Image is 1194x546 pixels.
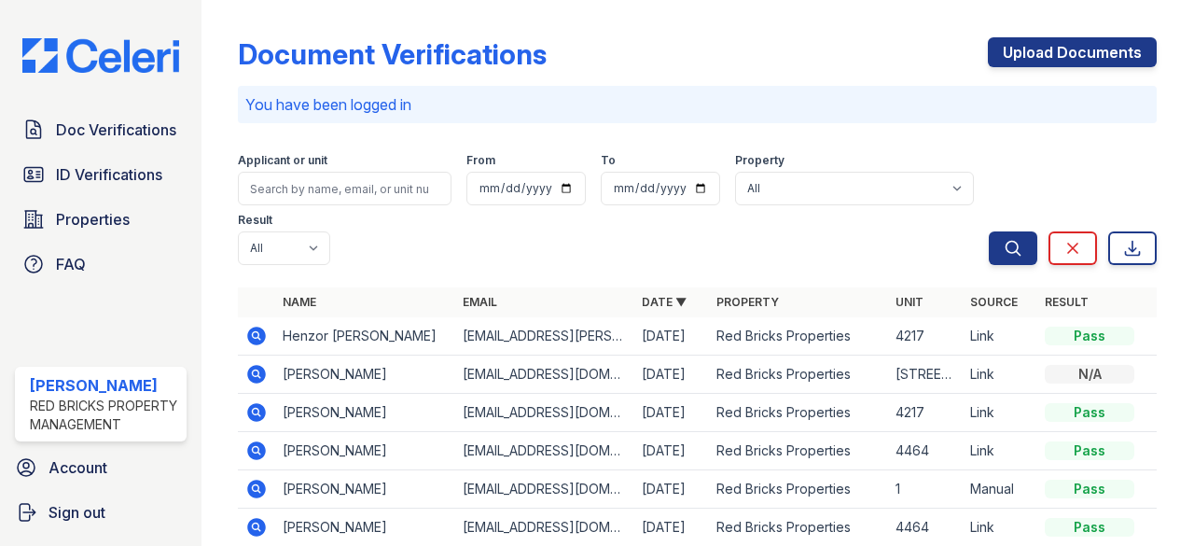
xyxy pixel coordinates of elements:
[709,470,888,509] td: Red Bricks Properties
[56,208,130,231] span: Properties
[888,470,963,509] td: 1
[463,295,497,309] a: Email
[970,295,1018,309] a: Source
[963,317,1037,356] td: Link
[709,394,888,432] td: Red Bricks Properties
[49,456,107,479] span: Account
[709,432,888,470] td: Red Bricks Properties
[275,394,454,432] td: [PERSON_NAME]
[1045,365,1134,384] div: N/A
[634,317,709,356] td: [DATE]
[642,295,687,309] a: Date ▼
[455,470,634,509] td: [EMAIL_ADDRESS][DOMAIN_NAME]
[56,253,86,275] span: FAQ
[275,432,454,470] td: [PERSON_NAME]
[455,317,634,356] td: [EMAIL_ADDRESS][PERSON_NAME][DOMAIN_NAME]
[275,356,454,394] td: [PERSON_NAME]
[716,295,779,309] a: Property
[709,317,888,356] td: Red Bricks Properties
[888,394,963,432] td: 4217
[455,394,634,432] td: [EMAIL_ADDRESS][DOMAIN_NAME]
[245,93,1149,116] p: You have been logged in
[634,470,709,509] td: [DATE]
[735,153,784,168] label: Property
[709,356,888,394] td: Red Bricks Properties
[49,501,105,524] span: Sign out
[238,172,451,205] input: Search by name, email, or unit number
[895,295,923,309] a: Unit
[466,153,495,168] label: From
[275,317,454,356] td: Henzor [PERSON_NAME]
[7,449,194,486] a: Account
[963,432,1037,470] td: Link
[7,38,194,74] img: CE_Logo_Blue-a8612792a0a2168367f1c8372b55b34899dd931a85d93a1a3d3e32e68fde9ad4.png
[634,432,709,470] td: [DATE]
[455,356,634,394] td: [EMAIL_ADDRESS][DOMAIN_NAME]
[634,394,709,432] td: [DATE]
[1045,441,1134,460] div: Pass
[455,432,634,470] td: [EMAIL_ADDRESS][DOMAIN_NAME]
[1045,480,1134,498] div: Pass
[1045,403,1134,422] div: Pass
[963,394,1037,432] td: Link
[15,245,187,283] a: FAQ
[601,153,616,168] label: To
[7,494,194,531] a: Sign out
[238,213,272,228] label: Result
[634,356,709,394] td: [DATE]
[963,470,1037,509] td: Manual
[888,317,963,356] td: 4217
[30,374,179,397] div: [PERSON_NAME]
[1045,295,1089,309] a: Result
[275,470,454,509] td: [PERSON_NAME]
[988,37,1157,67] a: Upload Documents
[238,37,547,71] div: Document Verifications
[1045,327,1134,345] div: Pass
[283,295,316,309] a: Name
[15,201,187,238] a: Properties
[963,356,1037,394] td: Link
[238,153,327,168] label: Applicant or unit
[30,397,179,434] div: Red Bricks Property Management
[1045,518,1134,537] div: Pass
[888,356,963,394] td: [STREET_ADDRESS]
[56,119,176,141] span: Doc Verifications
[15,156,187,193] a: ID Verifications
[56,163,162,186] span: ID Verifications
[888,432,963,470] td: 4464
[15,111,187,148] a: Doc Verifications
